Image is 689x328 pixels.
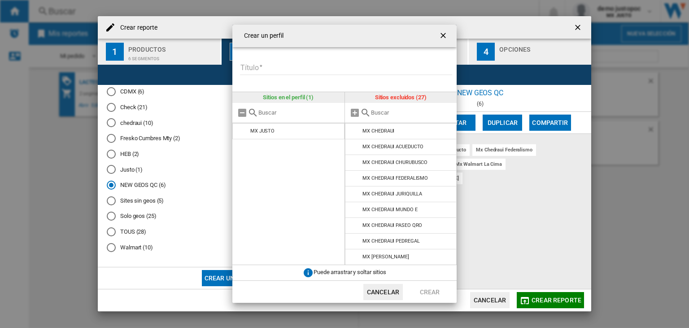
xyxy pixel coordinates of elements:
div: MX CHEDRAUI [362,128,394,134]
div: MX CHEDRAUI FEDERALISMO [362,175,428,181]
h4: Crear un perfil [240,31,284,40]
div: MX CHEDRAUI MUNDO E [362,207,417,213]
div: MX CHEDRAUI ACUEDUCTO [362,144,423,150]
button: Cancelar [363,284,403,300]
input: Buscar [258,109,340,116]
button: Crear [410,284,449,300]
span: Puede arrastrar y soltar sitios [314,269,386,276]
div: MX [PERSON_NAME] [362,254,409,260]
input: Buscar [371,109,453,116]
div: MX JUSTO [250,128,275,134]
div: Sitios en el perfil (1) [232,92,344,103]
ng-md-icon: getI18NText('BUTTONS.CLOSE_DIALOG') [439,31,449,42]
div: MX CHEDRAUI PEDREGAL [362,238,419,244]
md-icon: Quitar todo [237,107,248,118]
div: MX CHEDRAUI JURIQUILLA [362,191,422,197]
div: MX CHEDRAUI CHURUBUSCO [362,160,427,165]
button: getI18NText('BUTTONS.CLOSE_DIALOG') [435,27,453,45]
div: MX CHEDRAUI PASEO QRO [362,222,422,228]
md-icon: Añadir todos [349,107,360,118]
div: Sitios excluidos (27) [345,92,457,103]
